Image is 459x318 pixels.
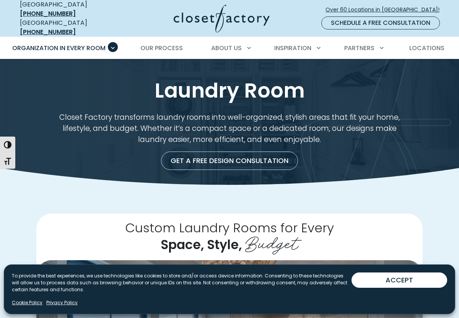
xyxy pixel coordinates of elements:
[274,44,311,52] span: Inspiration
[211,44,242,52] span: About Us
[20,28,76,36] a: [PHONE_NUMBER]
[7,38,452,59] nav: Primary Menu
[140,44,183,52] span: Our Process
[161,152,298,170] a: Get a Free Design Consultation
[125,219,334,236] span: Custom Laundry Rooms for Every
[326,6,446,14] span: Over 60 Locations in [GEOGRAPHIC_DATA]!
[12,299,42,306] a: Cookie Policy
[20,18,114,37] div: [GEOGRAPHIC_DATA]
[321,16,440,29] a: Schedule a Free Consultation
[12,44,106,52] span: Organization in Every Room
[161,236,242,254] span: Space, Style,
[18,78,441,103] h1: Laundry Room
[20,9,76,18] a: [PHONE_NUMBER]
[344,44,374,52] span: Partners
[325,3,446,16] a: Over 60 Locations in [GEOGRAPHIC_DATA]!
[46,299,78,306] a: Privacy Policy
[245,228,298,255] span: Budget
[174,5,270,33] img: Closet Factory Logo
[54,112,405,145] p: Closet Factory transforms laundry rooms into well-organized, stylish areas that fit your home, li...
[409,44,444,52] span: Locations
[352,272,447,288] button: ACCEPT
[12,272,352,293] p: To provide the best experiences, we use technologies like cookies to store and/or access device i...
